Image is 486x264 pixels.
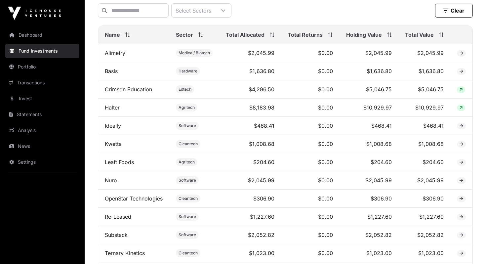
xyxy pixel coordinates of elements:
[5,60,79,74] a: Portfolio
[219,44,281,62] td: $2,045.99
[398,99,450,117] td: $10,929.97
[219,208,281,226] td: $1,227.60
[398,44,450,62] td: $2,045.99
[179,159,195,165] span: Agritech
[105,250,145,256] a: Ternary Kinetics
[398,62,450,80] td: $1,636.80
[340,99,398,117] td: $10,929.97
[398,153,450,171] td: $204.60
[105,159,134,165] a: Leaft Foods
[281,117,339,135] td: $0.00
[340,80,398,99] td: $5,046.75
[179,250,198,256] span: Cleantech
[281,208,339,226] td: $0.00
[5,107,79,122] a: Statements
[453,232,486,264] iframe: Chat Widget
[5,91,79,106] a: Invest
[5,44,79,58] a: Fund Investments
[219,80,281,99] td: $4,296.50
[5,75,79,90] a: Transactions
[398,226,450,244] td: $2,052.82
[398,135,450,153] td: $1,008.68
[219,190,281,208] td: $306.90
[398,190,450,208] td: $306.90
[340,117,398,135] td: $468.41
[105,213,131,220] a: Re-Leased
[340,62,398,80] td: $1,636.80
[219,99,281,117] td: $8,183.98
[219,171,281,190] td: $2,045.99
[105,68,118,74] a: Basis
[398,244,450,262] td: $1,023.00
[340,190,398,208] td: $306.90
[281,62,339,80] td: $0.00
[179,123,196,128] span: Software
[105,86,152,93] a: Crimson Education
[398,208,450,226] td: $1,227.60
[340,153,398,171] td: $204.60
[172,4,215,17] div: Select Sectors
[179,214,196,219] span: Software
[340,135,398,153] td: $1,008.68
[176,31,193,39] span: Sector
[5,155,79,169] a: Settings
[281,44,339,62] td: $0.00
[346,31,382,39] span: Holding Value
[340,44,398,62] td: $2,045.99
[179,141,198,147] span: Cleantech
[398,80,450,99] td: $5,046.75
[340,226,398,244] td: $2,052.82
[219,62,281,80] td: $1,636.80
[179,178,196,183] span: Software
[105,141,122,147] a: Kwetta
[5,139,79,154] a: News
[288,31,323,39] span: Total Returns
[179,105,195,110] span: Agritech
[340,171,398,190] td: $2,045.99
[105,177,117,184] a: Nuro
[340,208,398,226] td: $1,227.60
[8,7,61,20] img: Icehouse Ventures Logo
[281,244,339,262] td: $0.00
[281,153,339,171] td: $0.00
[179,50,210,56] span: Medical/ Biotech
[435,4,473,18] button: Clear
[219,135,281,153] td: $1,008.68
[219,117,281,135] td: $468.41
[179,196,198,201] span: Cleantech
[105,122,121,129] a: Ideally
[281,80,339,99] td: $0.00
[281,99,339,117] td: $0.00
[398,117,450,135] td: $468.41
[281,226,339,244] td: $0.00
[281,171,339,190] td: $0.00
[5,123,79,138] a: Analysis
[219,153,281,171] td: $204.60
[219,244,281,262] td: $1,023.00
[179,87,191,92] span: Edtech
[219,226,281,244] td: $2,052.82
[179,232,196,238] span: Software
[5,28,79,42] a: Dashboard
[281,190,339,208] td: $0.00
[105,104,120,111] a: Halter
[226,31,264,39] span: Total Allocated
[105,232,128,238] a: Substack
[179,68,197,74] span: Hardware
[398,171,450,190] td: $2,045.99
[281,135,339,153] td: $0.00
[105,195,163,202] a: OpenStar Technologies
[105,50,125,56] a: Alimetry
[105,31,120,39] span: Name
[405,31,434,39] span: Total Value
[340,244,398,262] td: $1,023.00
